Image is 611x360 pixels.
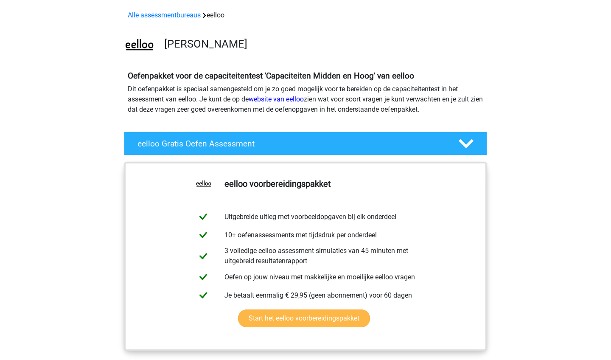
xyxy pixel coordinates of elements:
b: Oefenpakket voor de capaciteitentest 'Capaciteiten Midden en Hoog' van eelloo [128,71,414,81]
a: website van eelloo [249,95,304,103]
a: eelloo Gratis Oefen Assessment [121,132,490,155]
div: eelloo [124,10,487,20]
img: eelloo.png [124,31,154,61]
a: Alle assessmentbureaus [128,11,201,19]
h3: [PERSON_NAME] [164,37,480,51]
a: Start het eelloo voorbereidingspakket [238,309,370,327]
h4: eelloo Gratis Oefen Assessment [137,139,445,149]
p: Dit oefenpakket is speciaal samengesteld om je zo goed mogelijk voor te bereiden op de capaciteit... [128,84,483,115]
